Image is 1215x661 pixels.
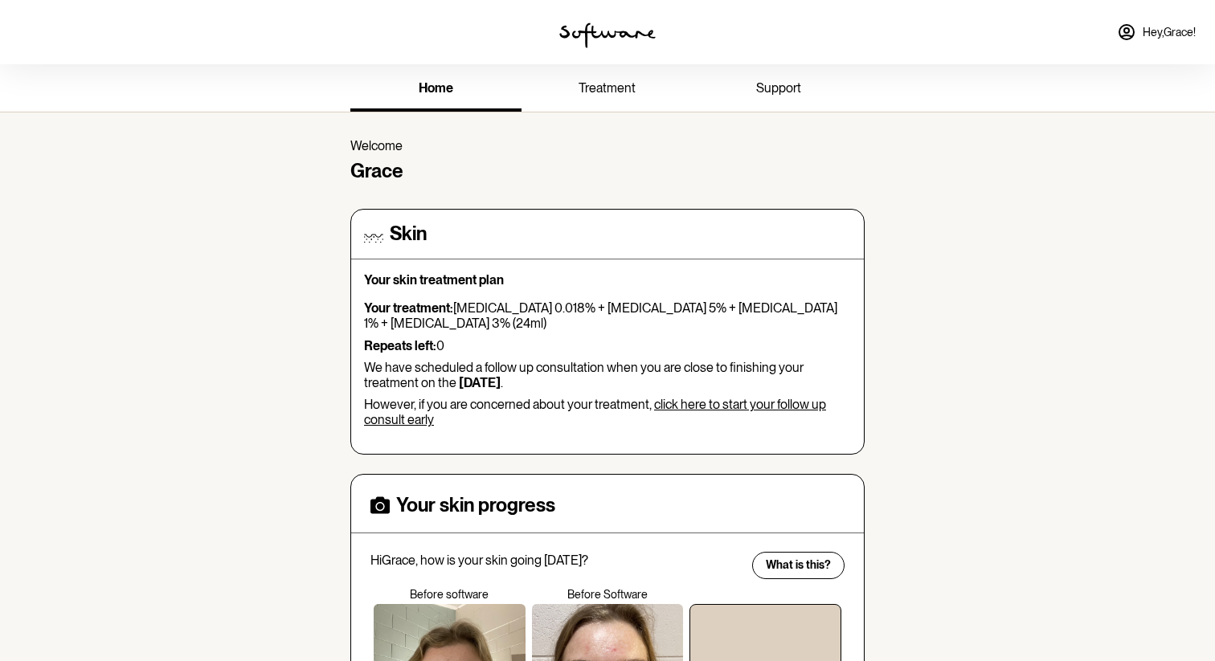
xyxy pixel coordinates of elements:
[559,22,656,48] img: software logo
[364,397,826,427] a: click here to start your follow up consult early
[693,67,865,112] a: support
[396,494,555,517] h4: Your skin progress
[364,300,851,331] p: [MEDICAL_DATA] 0.018% + [MEDICAL_DATA] 5% + [MEDICAL_DATA] 1% + [MEDICAL_DATA] 3% (24ml)
[364,300,453,316] strong: Your treatment:
[364,360,851,390] p: We have scheduled a follow up consultation when you are close to finishing your treatment on the .
[350,160,865,183] h4: Grace
[529,588,687,602] p: Before Software
[364,397,851,427] p: However, if you are concerned about your treatment,
[766,558,831,572] span: What is this?
[390,222,427,246] h4: Skin
[350,67,522,112] a: home
[756,80,801,96] span: support
[370,553,742,568] p: Hi Grace , how is your skin going [DATE]?
[459,375,501,390] b: [DATE]
[579,80,636,96] span: treatment
[364,338,436,353] strong: Repeats left:
[1107,13,1205,51] a: Hey,Grace!
[419,80,453,96] span: home
[364,338,851,353] p: 0
[370,588,529,602] p: Before software
[364,272,851,288] p: Your skin treatment plan
[1143,26,1196,39] span: Hey, Grace !
[350,138,865,153] p: Welcome
[522,67,693,112] a: treatment
[752,552,845,579] button: What is this?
